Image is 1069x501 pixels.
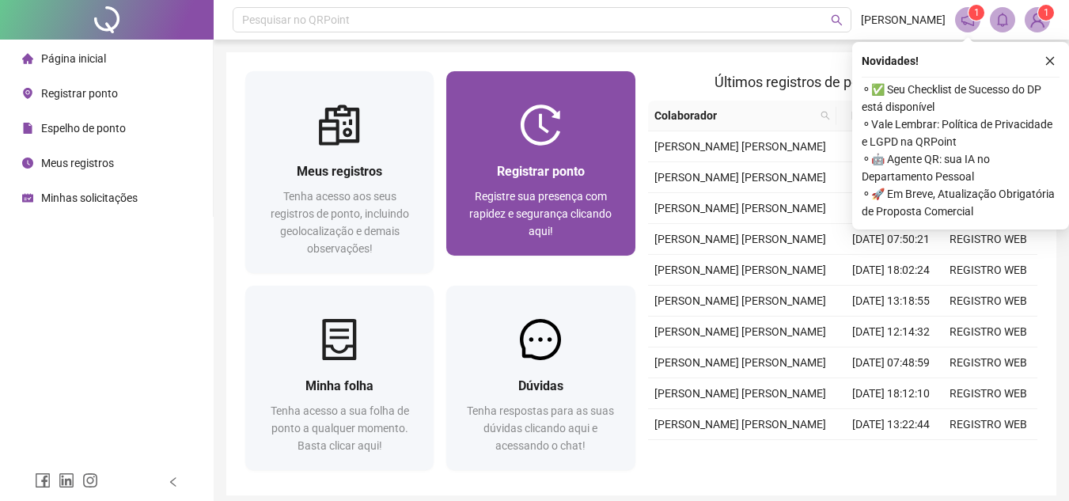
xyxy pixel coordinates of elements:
td: [DATE] 12:04:21 [843,193,940,224]
td: [DATE] 18:12:10 [843,378,940,409]
span: Registrar ponto [497,164,585,179]
td: REGISTRO WEB [940,255,1037,286]
span: [PERSON_NAME] [PERSON_NAME] [654,202,826,214]
td: REGISTRO WEB [940,409,1037,440]
span: home [22,53,33,64]
span: environment [22,88,33,99]
span: Meus registros [41,157,114,169]
span: schedule [22,192,33,203]
a: Meus registrosTenha acesso aos seus registros de ponto, incluindo geolocalização e demais observa... [245,71,434,273]
span: linkedin [59,473,74,488]
span: Espelho de ponto [41,122,126,135]
span: [PERSON_NAME] [PERSON_NAME] [654,356,826,369]
td: REGISTRO WEB [940,286,1037,317]
span: instagram [82,473,98,488]
span: notification [961,13,975,27]
span: Página inicial [41,52,106,65]
td: [DATE] 18:02:24 [843,255,940,286]
span: search [831,14,843,26]
td: [DATE] 13:17:50 [843,162,940,193]
span: [PERSON_NAME] [PERSON_NAME] [654,233,826,245]
span: clock-circle [22,158,33,169]
span: Registre sua presença com rapidez e segurança clicando aqui! [469,190,612,237]
span: 1 [1044,7,1049,18]
span: left [168,476,179,488]
span: [PERSON_NAME] [PERSON_NAME] [654,171,826,184]
td: [DATE] 07:48:59 [843,347,940,378]
td: REGISTRO WEB [940,317,1037,347]
span: search [817,104,833,127]
td: REGISTRO WEB [940,347,1037,378]
span: [PERSON_NAME] [PERSON_NAME] [654,264,826,276]
a: Registrar pontoRegistre sua presença com rapidez e segurança clicando aqui! [446,71,635,256]
span: Tenha respostas para as suas dúvidas clicando aqui e acessando o chat! [467,404,614,452]
span: Colaborador [654,107,815,124]
a: Minha folhaTenha acesso a sua folha de ponto a qualquer momento. Basta clicar aqui! [245,286,434,470]
span: Tenha acesso a sua folha de ponto a qualquer momento. Basta clicar aqui! [271,404,409,452]
span: Dúvidas [518,378,563,393]
span: ⚬ ✅ Seu Checklist de Sucesso do DP está disponível [862,81,1060,116]
a: DúvidasTenha respostas para as suas dúvidas clicando aqui e acessando o chat! [446,286,635,470]
td: REGISTRO WEB [940,224,1037,255]
span: [PERSON_NAME] [PERSON_NAME] [654,325,826,338]
span: file [22,123,33,134]
sup: Atualize o seu contato no menu Meus Dados [1038,5,1054,21]
span: Minha folha [305,378,373,393]
span: Últimos registros de ponto sincronizados [715,74,970,90]
span: bell [995,13,1010,27]
td: REGISTRO WEB [940,378,1037,409]
span: search [821,111,830,120]
span: ⚬ Vale Lembrar: Política de Privacidade e LGPD na QRPoint [862,116,1060,150]
span: Novidades ! [862,52,919,70]
td: [DATE] 07:50:21 [843,224,940,255]
span: [PERSON_NAME] [PERSON_NAME] [654,418,826,431]
span: Tenha acesso aos seus registros de ponto, incluindo geolocalização e demais observações! [271,190,409,255]
sup: 1 [969,5,984,21]
td: REGISTRO WEB [940,440,1037,471]
span: [PERSON_NAME] [PERSON_NAME] [654,387,826,400]
span: [PERSON_NAME] [PERSON_NAME] [654,140,826,153]
span: Registrar ponto [41,87,118,100]
span: ⚬ 🚀 Em Breve, Atualização Obrigatória de Proposta Comercial [862,185,1060,220]
th: Data/Hora [836,101,931,131]
td: [DATE] 13:22:44 [843,409,940,440]
td: [DATE] 18:17:15 [843,131,940,162]
span: ⚬ 🤖 Agente QR: sua IA no Departamento Pessoal [862,150,1060,185]
td: [DATE] 13:18:55 [843,286,940,317]
span: Meus registros [297,164,382,179]
td: [DATE] 12:02:19 [843,440,940,471]
img: 90666 [1025,8,1049,32]
span: Data/Hora [843,107,912,124]
span: Minhas solicitações [41,192,138,204]
td: [DATE] 12:14:32 [843,317,940,347]
span: 1 [974,7,980,18]
span: close [1044,55,1056,66]
span: facebook [35,473,51,488]
span: [PERSON_NAME] [PERSON_NAME] [654,294,826,307]
span: [PERSON_NAME] [861,11,946,28]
